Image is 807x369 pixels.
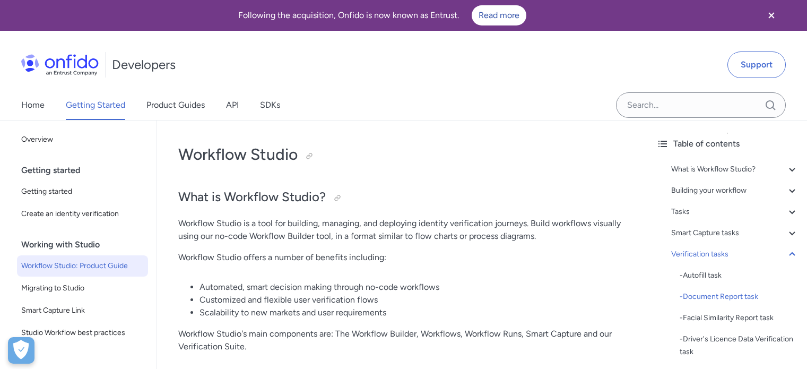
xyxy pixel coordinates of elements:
[17,203,148,225] a: Create an identity verification
[21,185,144,198] span: Getting started
[21,327,144,339] span: Studio Workflow best practices
[8,337,34,364] div: Cookie Preferences
[226,90,239,120] a: API
[178,144,627,165] h1: Workflow Studio
[17,255,148,277] a: Workflow Studio: Product Guide
[671,248,799,261] a: Verification tasks
[17,278,148,299] a: Migrating to Studio
[178,188,627,207] h2: What is Workflow Studio?
[616,92,786,118] input: Onfido search input field
[680,312,799,324] div: - Facial Similarity Report task
[21,234,152,255] div: Working with Studio
[21,160,152,181] div: Getting started
[146,90,205,120] a: Product Guides
[21,54,99,75] img: Onfido Logo
[13,5,752,25] div: Following the acquisition, Onfido is now known as Entrust.
[21,282,144,295] span: Migrating to Studio
[680,269,799,282] div: - Autofill task
[178,251,627,264] p: Workflow Studio offers a number of benefits including:
[17,181,148,202] a: Getting started
[21,90,45,120] a: Home
[178,217,627,243] p: Workflow Studio is a tool for building, managing, and deploying identity verification journeys. B...
[727,52,786,78] a: Support
[671,227,799,239] a: Smart Capture tasks
[752,2,791,29] button: Close banner
[680,333,799,358] div: - Driver's Licence Data Verification task
[680,269,799,282] a: -Autofill task
[8,337,34,364] button: Open Preferences
[680,312,799,324] a: -Facial Similarity Report task
[17,300,148,321] a: Smart Capture Link
[671,205,799,218] a: Tasks
[260,90,280,120] a: SDKs
[21,208,144,220] span: Create an identity verification
[680,290,799,303] div: - Document Report task
[178,328,627,353] p: Workflow Studio's main components are: The Workflow Builder, Workflows, Workflow Runs, Smart Capt...
[765,9,778,22] svg: Close banner
[17,322,148,344] a: Studio Workflow best practices
[671,163,799,176] a: What is Workflow Studio?
[472,5,526,25] a: Read more
[199,294,627,306] li: Customized and flexible user verification flows
[199,281,627,294] li: Automated, smart decision making through no-code workflows
[199,306,627,319] li: Scalability to new markets and user requirements
[112,56,176,73] h1: Developers
[21,260,144,272] span: Workflow Studio: Product Guide
[21,304,144,317] span: Smart Capture Link
[66,90,125,120] a: Getting Started
[21,133,144,146] span: Overview
[17,129,148,150] a: Overview
[671,184,799,197] a: Building your workflow
[656,138,799,150] div: Table of contents
[680,333,799,358] a: -Driver's Licence Data Verification task
[680,290,799,303] a: -Document Report task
